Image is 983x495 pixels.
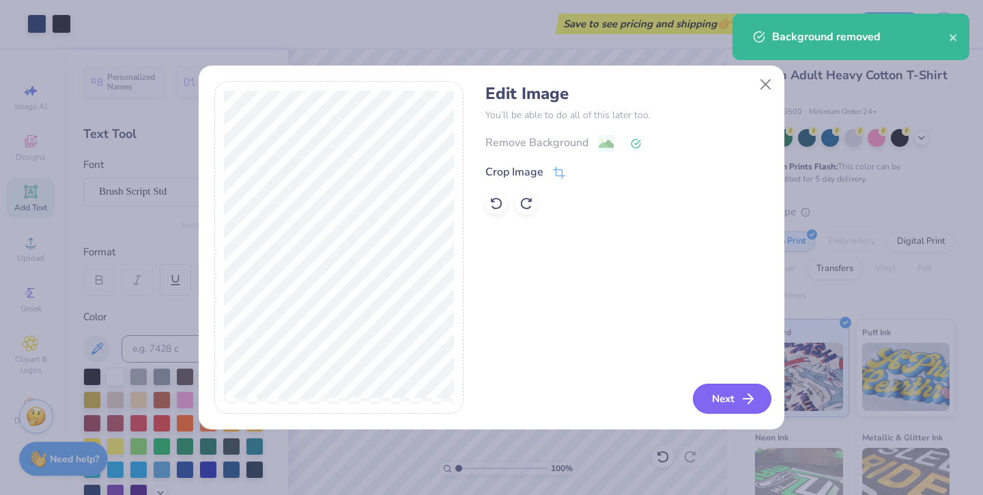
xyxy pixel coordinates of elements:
div: Crop Image [485,164,543,180]
button: Close [753,72,779,98]
button: Next [693,384,771,414]
div: Background removed [772,29,949,45]
h4: Edit Image [485,84,769,104]
p: You’ll be able to do all of this later too. [485,108,769,122]
button: close [949,29,958,45]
